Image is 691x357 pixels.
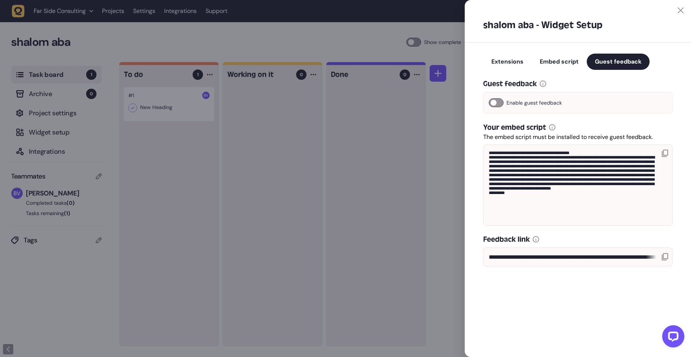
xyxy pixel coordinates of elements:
span: Enable guest feedback [507,98,562,107]
p: The embed script must be installed to receive guest feedback. [483,133,673,142]
h4: Your embed script [483,122,546,133]
span: Guest feedback [595,58,641,65]
h4: Feedback link [483,234,530,245]
h2: shalom aba - Widget Setup [483,19,673,31]
span: Extensions [491,58,524,65]
h4: Guest feedback [483,79,537,89]
span: Embed script [540,58,579,65]
iframe: LiveChat chat widget [656,322,687,353]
